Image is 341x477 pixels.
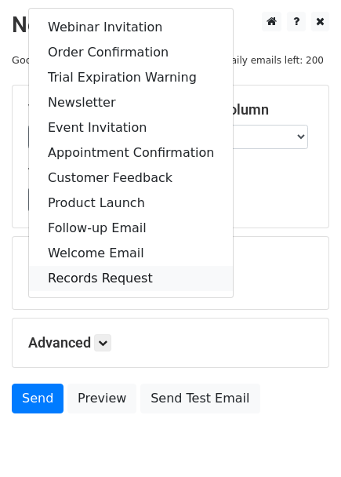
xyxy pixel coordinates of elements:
[12,384,63,413] a: Send
[218,54,329,66] a: Daily emails left: 200
[29,40,233,65] a: Order Confirmation
[29,90,233,115] a: Newsletter
[29,266,233,291] a: Records Request
[12,12,329,38] h2: New Campaign
[28,334,313,351] h5: Advanced
[29,65,233,90] a: Trial Expiration Warning
[29,115,233,140] a: Event Invitation
[183,101,314,118] h5: Email column
[29,166,233,191] a: Customer Feedback
[29,191,233,216] a: Product Launch
[218,52,329,69] span: Daily emails left: 200
[67,384,136,413] a: Preview
[29,140,233,166] a: Appointment Confirmation
[29,216,233,241] a: Follow-up Email
[29,241,233,266] a: Welcome Email
[263,402,341,477] iframe: Chat Widget
[140,384,259,413] a: Send Test Email
[12,54,137,66] small: Google Sheet:
[29,15,233,40] a: Webinar Invitation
